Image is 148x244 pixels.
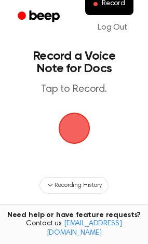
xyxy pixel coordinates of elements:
span: Contact us [6,220,142,238]
img: Beep Logo [59,113,90,144]
span: Recording History [55,181,101,190]
button: Recording History [39,177,108,194]
h1: Record a Voice Note for Docs [19,50,129,75]
a: Beep [10,7,69,27]
a: [EMAIL_ADDRESS][DOMAIN_NAME] [47,220,122,237]
a: Log Out [87,15,138,40]
p: Tap to Record. [19,83,129,96]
